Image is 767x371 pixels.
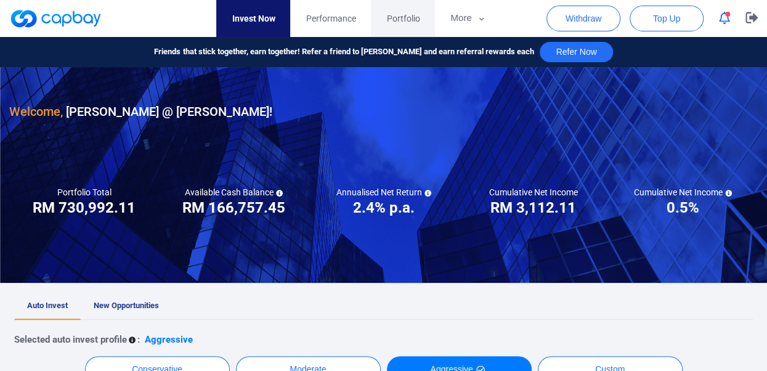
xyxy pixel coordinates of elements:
[490,198,576,218] h3: RM 3,112.11
[667,198,699,218] h3: 0.5%
[336,187,431,198] h5: Annualised Net Return
[653,12,680,25] span: Top Up
[540,42,612,62] button: Refer Now
[630,6,704,31] button: Top Up
[9,102,272,121] h3: [PERSON_NAME] @ [PERSON_NAME] !
[489,187,578,198] h5: Cumulative Net Income
[154,46,534,59] span: Friends that stick together, earn together! Refer a friend to [PERSON_NAME] and earn referral rew...
[14,332,127,347] p: Selected auto invest profile
[94,301,159,310] span: New Opportunities
[33,198,136,218] h3: RM 730,992.11
[57,187,112,198] h5: Portfolio Total
[306,12,355,25] span: Performance
[386,12,420,25] span: Portfolio
[9,104,63,119] span: Welcome,
[182,198,285,218] h3: RM 166,757.45
[27,301,68,310] span: Auto Invest
[185,187,283,198] h5: Available Cash Balance
[145,332,193,347] p: Aggressive
[353,198,415,218] h3: 2.4% p.a.
[137,332,140,347] p: :
[546,6,620,31] button: Withdraw
[634,187,732,198] h5: Cumulative Net Income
